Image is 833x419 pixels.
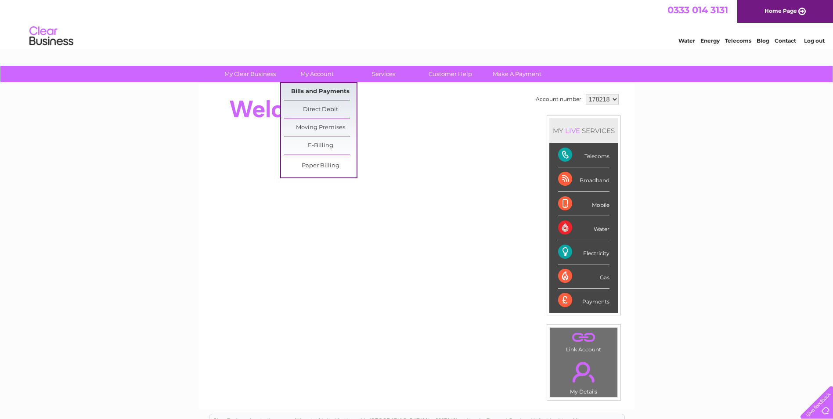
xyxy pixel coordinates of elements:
[678,37,695,44] a: Water
[667,4,728,15] a: 0333 014 3131
[558,240,609,264] div: Electricity
[284,83,357,101] a: Bills and Payments
[534,92,584,107] td: Account number
[558,143,609,167] div: Telecoms
[552,357,615,387] a: .
[558,167,609,191] div: Broadband
[558,289,609,312] div: Payments
[563,126,582,135] div: LIVE
[284,157,357,175] a: Paper Billing
[558,216,609,240] div: Water
[757,37,769,44] a: Blog
[700,37,720,44] a: Energy
[775,37,796,44] a: Contact
[414,66,487,82] a: Customer Help
[284,101,357,119] a: Direct Debit
[804,37,825,44] a: Log out
[552,330,615,345] a: .
[347,66,420,82] a: Services
[558,192,609,216] div: Mobile
[29,23,74,50] img: logo.png
[209,5,624,43] div: Clear Business is a trading name of Verastar Limited (registered in [GEOGRAPHIC_DATA] No. 3667643...
[284,119,357,137] a: Moving Premises
[558,264,609,289] div: Gas
[284,137,357,155] a: E-Billing
[550,327,618,355] td: Link Account
[725,37,751,44] a: Telecoms
[550,354,618,397] td: My Details
[214,66,286,82] a: My Clear Business
[281,66,353,82] a: My Account
[481,66,553,82] a: Make A Payment
[549,118,618,143] div: MY SERVICES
